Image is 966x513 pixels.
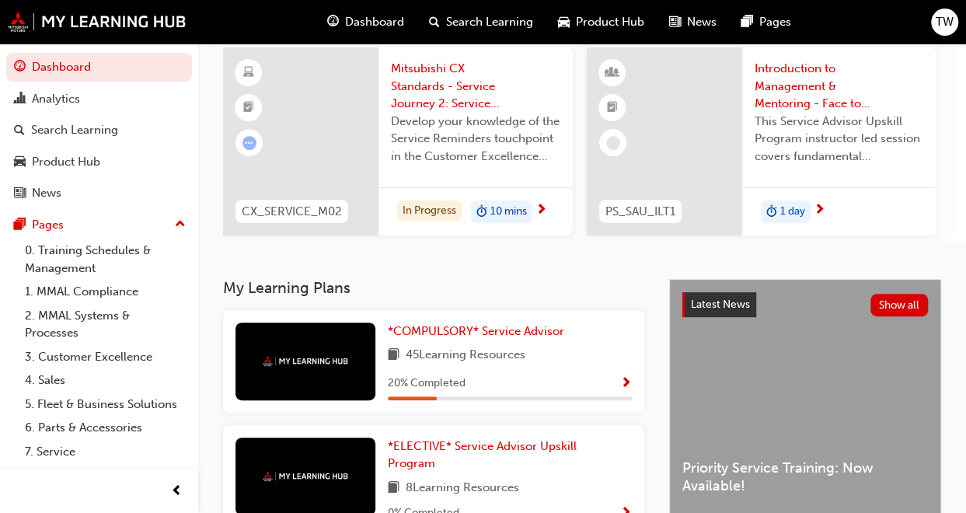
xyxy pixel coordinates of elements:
[315,6,417,38] a: guage-iconDashboard
[397,201,462,222] div: In Progress
[242,203,342,221] span: CX_SERVICE_M02
[32,90,80,108] div: Analytics
[388,324,564,338] span: *COMPULSORY* Service Advisor
[490,203,527,221] span: 10 mins
[388,479,399,498] span: book-icon
[345,13,404,31] span: Dashboard
[657,6,729,38] a: news-iconNews
[605,203,675,221] span: PS_SAU_ILT1
[6,50,192,211] button: DashboardAnalyticsSearch LearningProduct HubNews
[814,204,825,218] span: next-icon
[6,148,192,176] a: Product Hub
[6,85,192,113] a: Analytics
[766,202,777,222] span: duration-icon
[223,279,644,297] h3: My Learning Plans
[32,184,61,202] div: News
[14,61,26,75] span: guage-icon
[391,113,560,166] span: Develop your knowledge of the Service Reminders touchpoint in the Customer Excellence (CX) Servic...
[223,47,573,236] a: CX_SERVICE_M02Mitsubishi CX Standards - Service Journey 2: Service RemindersDevelop your knowledg...
[870,294,929,316] button: Show all
[755,60,924,113] span: Introduction to Management & Mentoring - Face to Face Instructor Led Training (Service Advisor Up...
[14,92,26,106] span: chart-icon
[587,47,936,236] a: PS_SAU_ILT1Introduction to Management & Mentoring - Face to Face Instructor Led Training (Service...
[6,53,192,82] a: Dashboard
[429,12,440,32] span: search-icon
[6,179,192,208] a: News
[243,98,254,118] span: booktick-icon
[391,60,560,113] span: Mitsubishi CX Standards - Service Journey 2: Service Reminders
[682,459,928,494] span: Priority Service Training: Now Available!
[741,12,753,32] span: pages-icon
[388,375,466,393] span: 20 % Completed
[32,153,100,171] div: Product Hub
[32,216,64,234] div: Pages
[606,136,620,150] span: learningRecordVerb_NONE-icon
[19,304,192,345] a: 2. MMAL Systems & Processes
[19,440,192,464] a: 7. Service
[388,323,570,340] a: *COMPULSORY* Service Advisor
[171,482,183,501] span: prev-icon
[759,13,791,31] span: Pages
[263,471,348,481] img: mmal
[546,6,657,38] a: car-iconProduct Hub
[669,12,681,32] span: news-icon
[19,393,192,417] a: 5. Fleet & Business Solutions
[6,211,192,239] button: Pages
[535,204,547,218] span: next-icon
[242,136,256,150] span: learningRecordVerb_ATTEMPT-icon
[6,116,192,145] a: Search Learning
[14,187,26,201] span: news-icon
[576,13,644,31] span: Product Hub
[388,439,577,471] span: *ELECTIVE* Service Advisor Upskill Program
[14,218,26,232] span: pages-icon
[19,463,192,487] a: 8. Technical
[8,12,187,32] img: mmal
[243,63,254,83] span: learningResourceType_ELEARNING-icon
[327,12,339,32] span: guage-icon
[388,438,632,473] a: *ELECTIVE* Service Advisor Upskill Program
[755,113,924,166] span: This Service Advisor Upskill Program instructor led session covers fundamental management styles ...
[19,345,192,369] a: 3. Customer Excellence
[14,155,26,169] span: car-icon
[19,280,192,304] a: 1. MMAL Compliance
[682,292,928,317] a: Latest NewsShow all
[406,479,519,498] span: 8 Learning Resources
[687,13,717,31] span: News
[14,124,25,138] span: search-icon
[620,377,632,391] span: Show Progress
[19,416,192,440] a: 6. Parts & Accessories
[607,98,618,118] span: booktick-icon
[446,13,533,31] span: Search Learning
[388,346,399,365] span: book-icon
[175,215,186,235] span: up-icon
[406,346,525,365] span: 45 Learning Resources
[780,203,805,221] span: 1 day
[607,63,618,83] span: learningResourceType_INSTRUCTOR_LED-icon
[620,374,632,393] button: Show Progress
[936,13,954,31] span: TW
[263,356,348,366] img: mmal
[19,368,192,393] a: 4. Sales
[558,12,570,32] span: car-icon
[931,9,958,36] button: TW
[476,202,487,222] span: duration-icon
[691,298,750,311] span: Latest News
[729,6,804,38] a: pages-iconPages
[31,121,118,139] div: Search Learning
[19,239,192,280] a: 0. Training Schedules & Management
[417,6,546,38] a: search-iconSearch Learning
